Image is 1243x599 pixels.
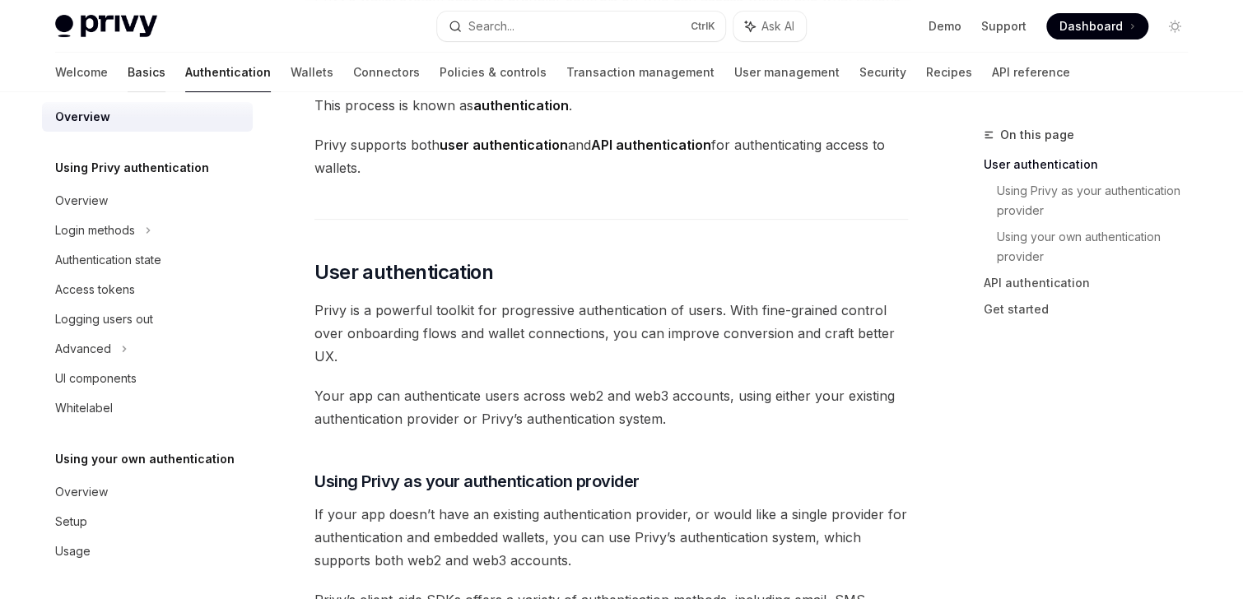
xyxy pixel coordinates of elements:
[314,299,908,368] span: Privy is a powerful toolkit for progressive authentication of users. With fine-grained control ov...
[55,158,209,178] h5: Using Privy authentication
[984,151,1201,178] a: User authentication
[473,97,569,114] strong: authentication
[761,18,794,35] span: Ask AI
[55,398,113,418] div: Whitelabel
[128,53,165,92] a: Basics
[1162,13,1188,39] button: Toggle dark mode
[55,191,108,211] div: Overview
[1059,18,1123,35] span: Dashboard
[55,449,235,469] h5: Using your own authentication
[55,15,157,38] img: light logo
[314,259,493,286] span: User authentication
[42,245,253,275] a: Authentication state
[992,53,1070,92] a: API reference
[42,507,253,536] a: Setup
[42,364,253,393] a: UI components
[55,250,161,270] div: Authentication state
[55,221,135,240] div: Login methods
[314,133,908,179] span: Privy supports both and for authenticating access to wallets.
[997,178,1201,224] a: Using Privy as your authentication provider
[55,280,135,299] div: Access tokens
[733,12,806,41] button: Ask AI
[314,384,908,430] span: Your app can authenticate users across web2 and web3 accounts, using either your existing authent...
[997,224,1201,270] a: Using your own authentication provider
[1046,13,1148,39] a: Dashboard
[55,512,87,532] div: Setup
[468,16,514,36] div: Search...
[440,53,547,92] a: Policies & controls
[42,393,253,423] a: Whitelabel
[55,339,111,359] div: Advanced
[314,470,640,493] span: Using Privy as your authentication provider
[734,53,840,92] a: User management
[42,275,253,304] a: Access tokens
[55,369,137,388] div: UI components
[353,53,420,92] a: Connectors
[981,18,1027,35] a: Support
[55,53,108,92] a: Welcome
[929,18,961,35] a: Demo
[691,20,715,33] span: Ctrl K
[437,12,725,41] button: Search...CtrlK
[185,53,271,92] a: Authentication
[984,270,1201,296] a: API authentication
[42,536,253,566] a: Usage
[314,503,908,572] span: If your app doesn’t have an existing authentication provider, or would like a single provider for...
[42,304,253,334] a: Logging users out
[55,309,153,329] div: Logging users out
[440,137,568,153] strong: user authentication
[984,296,1201,323] a: Get started
[42,186,253,216] a: Overview
[859,53,906,92] a: Security
[291,53,333,92] a: Wallets
[42,477,253,507] a: Overview
[55,541,91,561] div: Usage
[566,53,715,92] a: Transaction management
[926,53,972,92] a: Recipes
[1000,125,1074,145] span: On this page
[591,137,711,153] strong: API authentication
[55,482,108,502] div: Overview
